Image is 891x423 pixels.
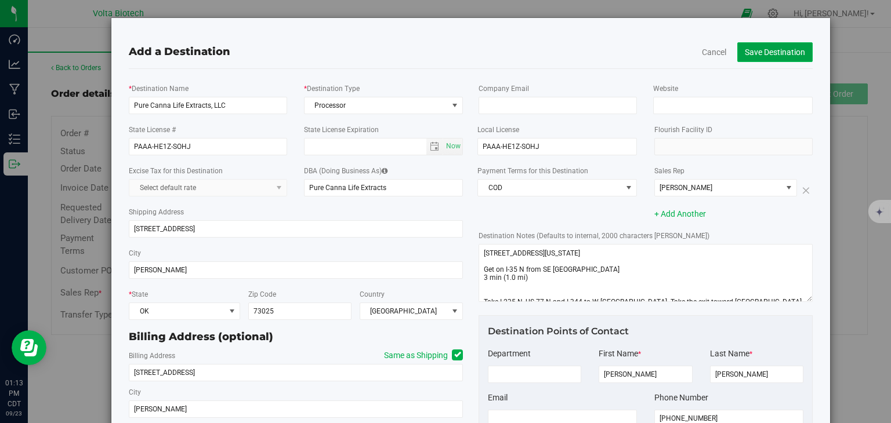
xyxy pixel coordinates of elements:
span: Processor [305,97,448,114]
label: Same as Shipping [372,349,463,362]
label: Company Email [479,83,529,94]
label: Billing Address [129,351,175,361]
label: Payment Terms for this Destination [477,166,636,176]
button: Save Destination [737,42,813,62]
i: Remove [797,182,811,198]
span: Set Current date [444,138,463,155]
i: DBA is the name that will appear in destination selectors and in grids. If left blank, it will be... [382,167,387,174]
label: Destination Name [129,83,189,94]
span: Email [488,393,508,402]
label: Excise Tax for this Destination [129,166,223,176]
span: COD [478,180,621,196]
span: [PERSON_NAME] [660,184,712,192]
label: State License # [129,125,176,135]
span: [GEOGRAPHIC_DATA] [360,303,448,319]
span: Phone Number [654,393,708,402]
span: select [781,180,796,196]
label: City [129,387,141,398]
label: Shipping Address [129,207,184,217]
span: First Name [599,349,638,358]
label: City [129,248,141,258]
div: Billing Address (optional) [129,329,463,345]
span: Department [488,349,531,358]
label: Country [360,289,385,300]
button: Cancel [702,46,726,58]
iframe: Resource center [12,330,46,365]
a: + Add Another [654,209,706,218]
div: Add a Destination [129,44,813,60]
label: Destination Type [304,83,360,94]
span: select [448,97,462,114]
label: Destination Notes (Defaults to internal, 2000 characters [PERSON_NAME]) [479,231,709,241]
label: Website [653,83,678,94]
span: Destination Points of Contact [488,326,629,337]
label: DBA (Doing Business As) [304,166,387,176]
label: State [129,289,148,300]
label: Local License [477,125,519,135]
label: State License Expiration [304,125,379,135]
label: Zip Code [248,289,276,300]
span: select [443,138,462,155]
span: select [426,138,443,155]
label: Flourish Facility ID [654,125,712,135]
span: OK [129,303,225,319]
label: Sales Rep [654,166,684,176]
span: Last Name [710,349,749,358]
